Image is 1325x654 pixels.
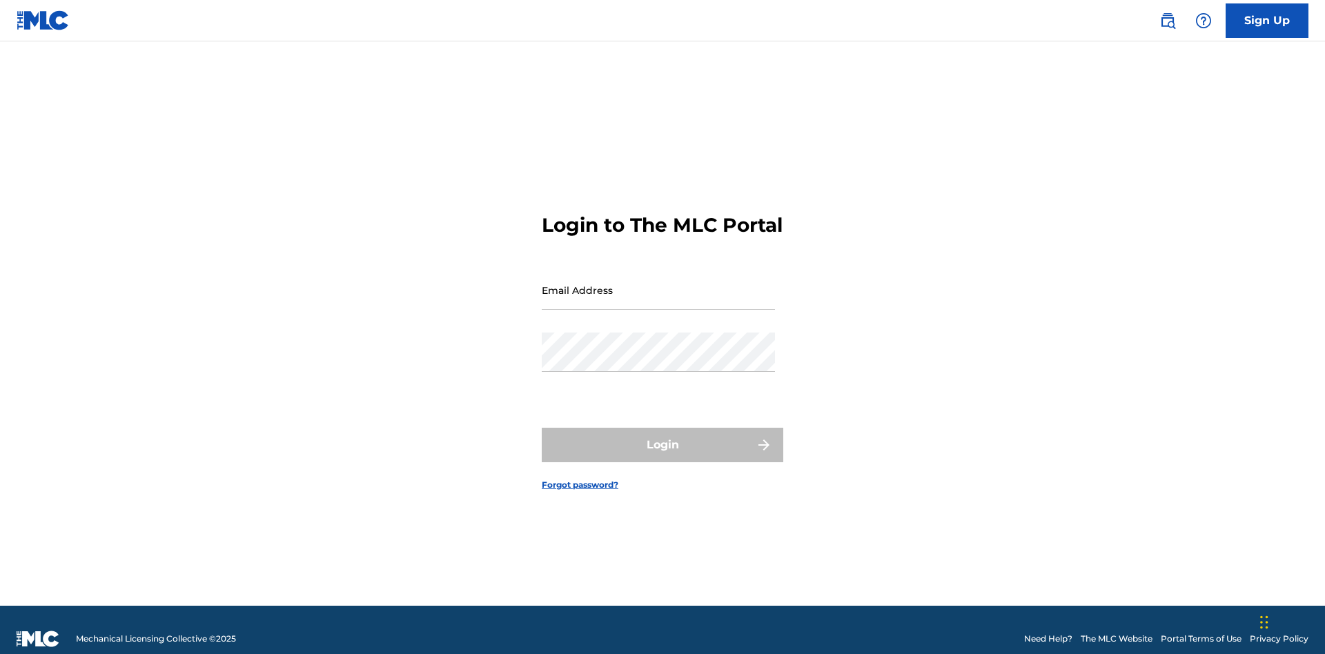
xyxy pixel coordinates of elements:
div: Drag [1260,602,1268,643]
img: help [1195,12,1212,29]
a: Forgot password? [542,479,618,491]
a: Privacy Policy [1250,633,1308,645]
span: Mechanical Licensing Collective © 2025 [76,633,236,645]
a: Portal Terms of Use [1161,633,1241,645]
iframe: Chat Widget [1256,588,1325,654]
div: Help [1190,7,1217,34]
a: Public Search [1154,7,1181,34]
img: logo [17,631,59,647]
h3: Login to The MLC Portal [542,213,783,237]
img: search [1159,12,1176,29]
a: The MLC Website [1081,633,1152,645]
a: Need Help? [1024,633,1072,645]
img: MLC Logo [17,10,70,30]
a: Sign Up [1226,3,1308,38]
